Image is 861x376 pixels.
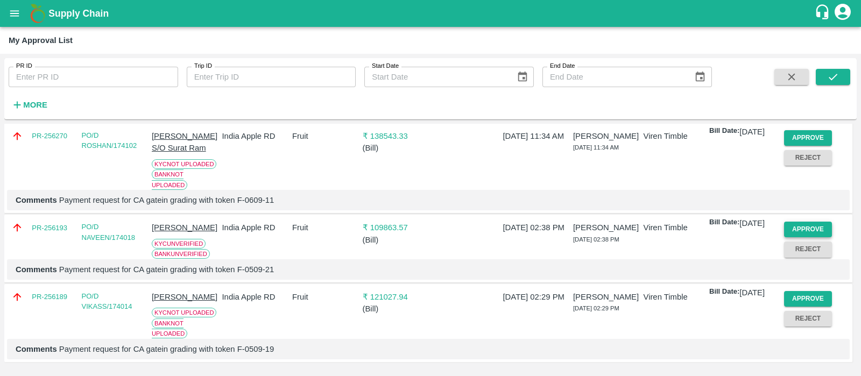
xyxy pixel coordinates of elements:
[709,287,739,299] p: Bill Date:
[709,217,739,229] p: Bill Date:
[152,159,216,169] span: KYC Not Uploaded
[16,194,841,206] p: Payment request for CA gatein grading with token F-0609-11
[9,33,73,47] div: My Approval List
[364,67,507,87] input: Start Date
[27,3,48,24] img: logo
[152,169,187,190] span: Bank Not Uploaded
[152,291,217,303] p: [PERSON_NAME]
[16,343,841,355] p: Payment request for CA gatein grading with token F-0509-19
[784,150,832,166] button: Reject
[573,305,619,311] span: [DATE] 02:29 PM
[739,126,765,138] p: [DATE]
[784,222,832,237] button: Approve
[363,142,428,154] p: ( Bill )
[644,130,709,142] p: Viren Timble
[503,130,569,142] p: [DATE] 11:34 AM
[644,291,709,303] p: Viren Timble
[709,126,739,138] p: Bill Date:
[292,130,358,142] p: Fruit
[512,67,533,87] button: Choose date
[573,222,639,233] p: [PERSON_NAME]
[363,130,428,142] p: ₹ 138543.33
[222,291,288,303] p: India Apple RD
[292,291,358,303] p: Fruit
[372,62,399,70] label: Start Date
[152,318,187,339] span: Bank Not Uploaded
[32,223,67,233] a: PR-256193
[152,239,206,249] span: KYC Unverified
[573,144,619,151] span: [DATE] 11:34 AM
[784,311,832,327] button: Reject
[16,264,841,275] p: Payment request for CA gatein grading with token F-0509-21
[784,130,832,146] button: Approve
[16,196,57,204] b: Comments
[739,287,765,299] p: [DATE]
[82,223,136,242] a: PO/D NAVEEN/174018
[784,291,832,307] button: Approve
[152,308,216,317] span: KYC Not Uploaded
[363,234,428,246] p: ( Bill )
[16,345,57,353] b: Comments
[82,292,132,311] a: PO/D VIKASS/174014
[187,67,356,87] input: Enter Trip ID
[16,265,57,274] b: Comments
[152,222,217,233] p: [PERSON_NAME]
[2,1,27,26] button: open drawer
[222,222,288,233] p: India Apple RD
[644,222,709,233] p: Viren Timble
[814,4,833,23] div: customer-support
[48,8,109,19] b: Supply Chain
[152,249,210,259] span: Bank Unverified
[503,291,569,303] p: [DATE] 02:29 PM
[9,67,178,87] input: Enter PR ID
[23,101,47,109] strong: More
[784,242,832,257] button: Reject
[739,217,765,229] p: [DATE]
[833,2,852,25] div: account of current user
[573,130,639,142] p: [PERSON_NAME]
[194,62,212,70] label: Trip ID
[542,67,686,87] input: End Date
[573,236,619,243] span: [DATE] 02:38 PM
[363,222,428,233] p: ₹ 109863.57
[16,62,32,70] label: PR ID
[82,131,137,150] a: PO/D ROSHAN/174102
[48,6,814,21] a: Supply Chain
[9,96,50,114] button: More
[363,291,428,303] p: ₹ 121027.94
[690,67,710,87] button: Choose date
[292,222,358,233] p: Fruit
[550,62,575,70] label: End Date
[503,222,569,233] p: [DATE] 02:38 PM
[152,130,217,154] p: [PERSON_NAME] S/O Surat Ram
[573,291,639,303] p: [PERSON_NAME]
[32,292,67,302] a: PR-256189
[363,303,428,315] p: ( Bill )
[32,131,67,141] a: PR-256270
[222,130,288,142] p: India Apple RD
